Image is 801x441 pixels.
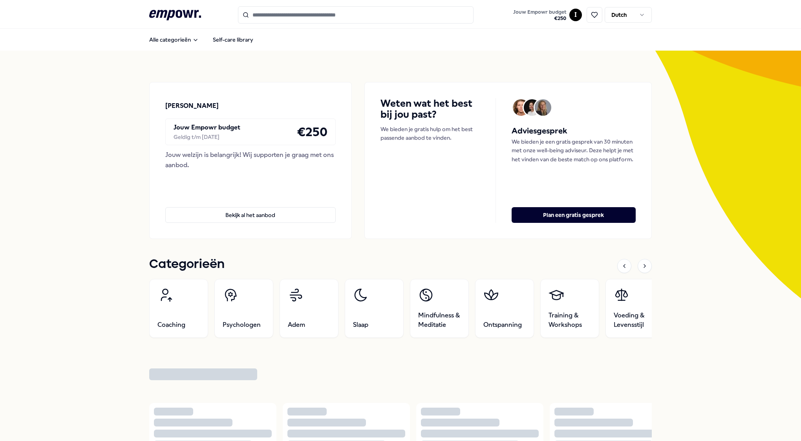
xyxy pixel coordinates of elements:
span: Ontspanning [483,320,522,330]
span: Jouw Empowr budget [513,9,566,15]
a: Voeding & Levensstijl [605,279,664,338]
span: Training & Workshops [549,311,591,330]
h5: Adviesgesprek [512,125,636,137]
a: Jouw Empowr budget€250 [510,7,569,23]
a: Mindfulness & Meditatie [410,279,469,338]
p: Jouw Empowr budget [174,122,240,133]
button: Bekijk al het aanbod [165,207,336,223]
p: We bieden je een gratis gesprek van 30 minuten met onze well-being adviseur. Deze helpt je met he... [512,137,636,164]
p: [PERSON_NAME] [165,101,219,111]
a: Ontspanning [475,279,534,338]
span: Mindfulness & Meditatie [418,311,461,330]
span: Coaching [157,320,185,330]
p: We bieden je gratis hulp om het best passende aanbod te vinden. [380,125,480,142]
span: € 250 [513,15,566,22]
h4: € 250 [297,122,327,142]
img: Avatar [535,99,551,116]
button: Jouw Empowr budget€250 [512,7,568,23]
img: Avatar [513,99,529,116]
h4: Weten wat het best bij jou past? [380,98,480,120]
nav: Main [143,32,260,47]
input: Search for products, categories or subcategories [238,6,474,24]
a: Psychologen [214,279,273,338]
button: Alle categorieën [143,32,205,47]
a: Adem [280,279,338,338]
div: Jouw welzijn is belangrijk! Wij supporten je graag met ons aanbod. [165,150,336,170]
a: Self-care library [207,32,260,47]
div: Geldig t/m [DATE] [174,133,240,141]
a: Slaap [345,279,404,338]
span: Slaap [353,320,368,330]
span: Psychologen [223,320,261,330]
button: I [569,9,582,21]
a: Training & Workshops [540,279,599,338]
h1: Categorieën [149,255,225,274]
a: Coaching [149,279,208,338]
img: Avatar [524,99,540,116]
span: Adem [288,320,305,330]
span: Voeding & Levensstijl [614,311,656,330]
a: Bekijk al het aanbod [165,195,336,223]
button: Plan een gratis gesprek [512,207,636,223]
